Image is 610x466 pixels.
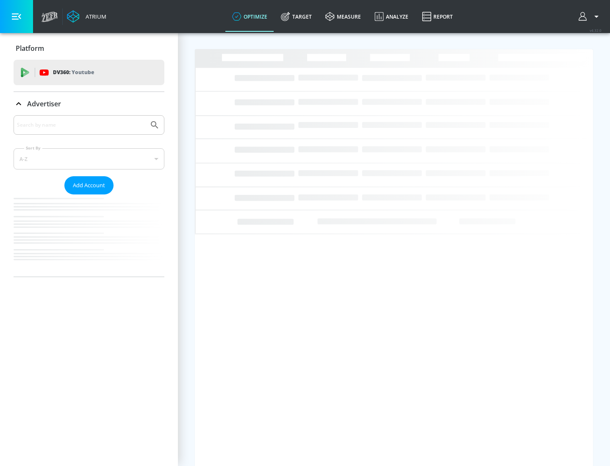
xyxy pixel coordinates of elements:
span: v 4.32.0 [590,28,602,33]
div: A-Z [14,148,164,169]
div: Atrium [82,13,106,20]
p: Advertiser [27,99,61,108]
a: Atrium [67,10,106,23]
span: Add Account [73,180,105,190]
label: Sort By [24,145,42,151]
p: Youtube [72,68,94,77]
nav: list of Advertiser [14,194,164,277]
a: Report [415,1,460,32]
div: DV360: Youtube [14,60,164,85]
div: Advertiser [14,115,164,277]
input: Search by name [17,119,145,130]
a: Analyze [368,1,415,32]
a: Target [274,1,319,32]
p: DV360: [53,68,94,77]
a: optimize [225,1,274,32]
a: measure [319,1,368,32]
p: Platform [16,44,44,53]
div: Advertiser [14,92,164,116]
div: Platform [14,36,164,60]
button: Add Account [64,176,114,194]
